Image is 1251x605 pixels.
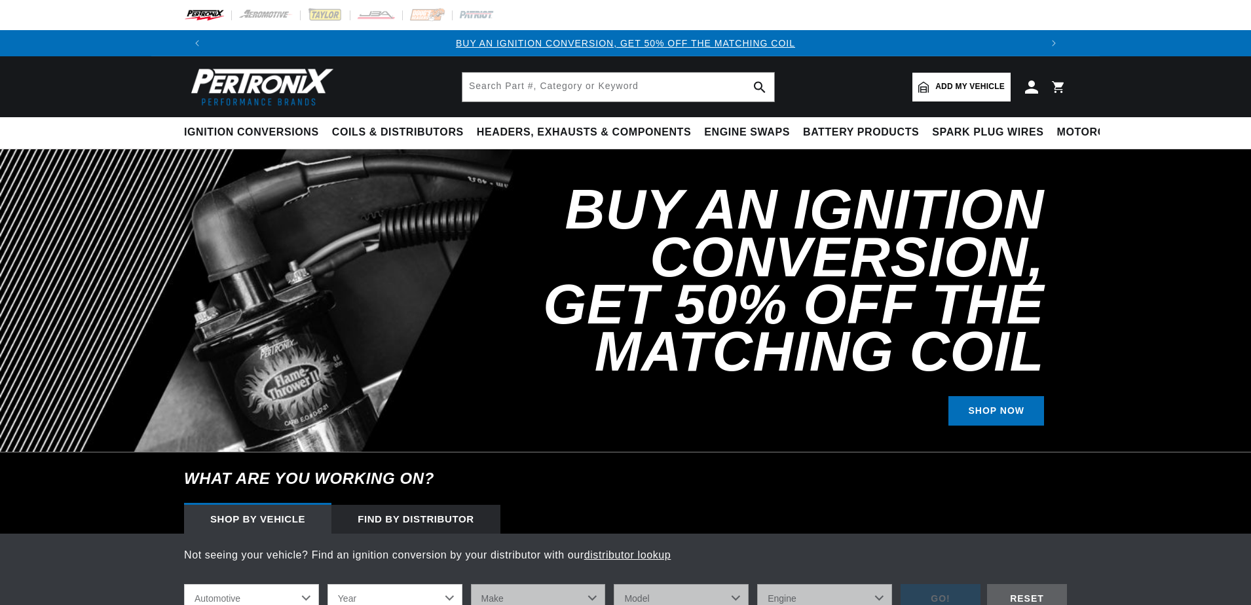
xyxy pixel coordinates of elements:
summary: Coils & Distributors [326,117,470,148]
summary: Motorcycle [1051,117,1142,148]
span: Motorcycle [1057,126,1135,139]
slideshow-component: Translation missing: en.sections.announcements.announcement_bar [151,30,1100,56]
p: Not seeing your vehicle? Find an ignition conversion by your distributor with our [184,547,1067,564]
div: Announcement [210,36,1041,50]
summary: Ignition Conversions [184,117,326,148]
summary: Headers, Exhausts & Components [470,117,698,148]
summary: Engine Swaps [698,117,796,148]
summary: Spark Plug Wires [925,117,1050,148]
span: Engine Swaps [704,126,790,139]
span: Spark Plug Wires [932,126,1043,139]
span: Coils & Distributors [332,126,464,139]
a: Add my vehicle [912,73,1011,101]
input: Search Part #, Category or Keyword [462,73,774,101]
span: Ignition Conversions [184,126,319,139]
summary: Battery Products [796,117,925,148]
button: Translation missing: en.sections.announcements.previous_announcement [184,30,210,56]
a: BUY AN IGNITION CONVERSION, GET 50% OFF THE MATCHING COIL [456,38,795,48]
img: Pertronix [184,64,335,109]
a: distributor lookup [584,549,671,560]
button: Translation missing: en.sections.announcements.next_announcement [1041,30,1067,56]
div: Find by Distributor [331,505,500,534]
span: Battery Products [803,126,919,139]
div: Shop by vehicle [184,505,331,534]
span: Add my vehicle [935,81,1005,93]
div: 1 of 3 [210,36,1041,50]
button: search button [745,73,774,101]
span: Headers, Exhausts & Components [477,126,691,139]
h6: What are you working on? [151,452,1100,505]
a: SHOP NOW [948,396,1044,426]
h2: Buy an Ignition Conversion, Get 50% off the Matching Coil [484,186,1044,375]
